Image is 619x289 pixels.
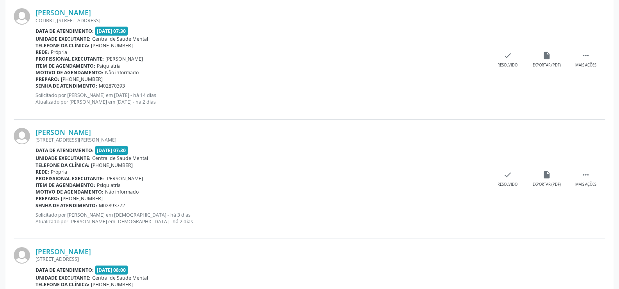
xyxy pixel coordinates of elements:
b: Rede: [36,49,49,56]
span: Central de Saude Mental [92,36,148,42]
b: Rede: [36,169,49,175]
p: Solicitado por [PERSON_NAME] em [DEMOGRAPHIC_DATA] - há 3 dias Atualizado por [PERSON_NAME] em [D... [36,212,488,225]
b: Senha de atendimento: [36,202,97,209]
span: M02893772 [99,202,125,209]
i: check [503,51,512,60]
img: img [14,8,30,25]
a: [PERSON_NAME] [36,128,91,136]
span: Central de Saude Mental [92,155,148,162]
span: [PHONE_NUMBER] [91,281,133,288]
span: Não informado [105,69,139,76]
span: [PHONE_NUMBER] [61,76,103,83]
i:  [582,51,590,60]
div: Resolvido [498,182,517,187]
b: Preparo: [36,195,59,202]
span: Central de Saude Mental [92,275,148,281]
i: insert_drive_file [542,51,551,60]
span: Psiquiatria [97,63,121,69]
span: [PERSON_NAME] [105,56,143,62]
b: Profissional executante: [36,56,104,62]
div: Mais ações [575,182,596,187]
span: [DATE] 07:30 [95,27,128,36]
span: [PHONE_NUMBER] [91,42,133,49]
span: [PERSON_NAME] [105,175,143,182]
b: Profissional executante: [36,175,104,182]
b: Data de atendimento: [36,147,94,154]
b: Senha de atendimento: [36,83,97,89]
div: Exportar (PDF) [533,182,561,187]
b: Item de agendamento: [36,182,95,188]
div: [STREET_ADDRESS] [36,256,488,262]
a: [PERSON_NAME] [36,8,91,17]
b: Motivo de agendamento: [36,69,103,76]
i:  [582,171,590,179]
span: Não informado [105,188,139,195]
b: Data de atendimento: [36,267,94,273]
span: [PHONE_NUMBER] [91,162,133,169]
div: Exportar (PDF) [533,63,561,68]
b: Motivo de agendamento: [36,188,103,195]
i: insert_drive_file [542,171,551,179]
div: Mais ações [575,63,596,68]
div: Resolvido [498,63,517,68]
div: [STREET_ADDRESS][PERSON_NAME] [36,136,488,143]
span: Própria [51,49,67,56]
span: M02870393 [99,83,125,89]
b: Telefone da clínica: [36,42,89,49]
b: Telefone da clínica: [36,281,89,288]
b: Unidade executante: [36,275,91,281]
b: Item de agendamento: [36,63,95,69]
b: Unidade executante: [36,155,91,162]
i: check [503,171,512,179]
b: Telefone da clínica: [36,162,89,169]
b: Preparo: [36,76,59,83]
b: Unidade executante: [36,36,91,42]
img: img [14,128,30,144]
a: [PERSON_NAME] [36,247,91,256]
div: COLIBRI , [STREET_ADDRESS] [36,17,488,24]
b: Data de atendimento: [36,28,94,34]
span: [PHONE_NUMBER] [61,195,103,202]
p: Solicitado por [PERSON_NAME] em [DATE] - há 14 dias Atualizado por [PERSON_NAME] em [DATE] - há 2... [36,92,488,105]
img: img [14,247,30,264]
span: [DATE] 08:00 [95,266,128,275]
span: Psiquiatria [97,182,121,188]
span: Própria [51,169,67,175]
span: [DATE] 07:30 [95,146,128,155]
